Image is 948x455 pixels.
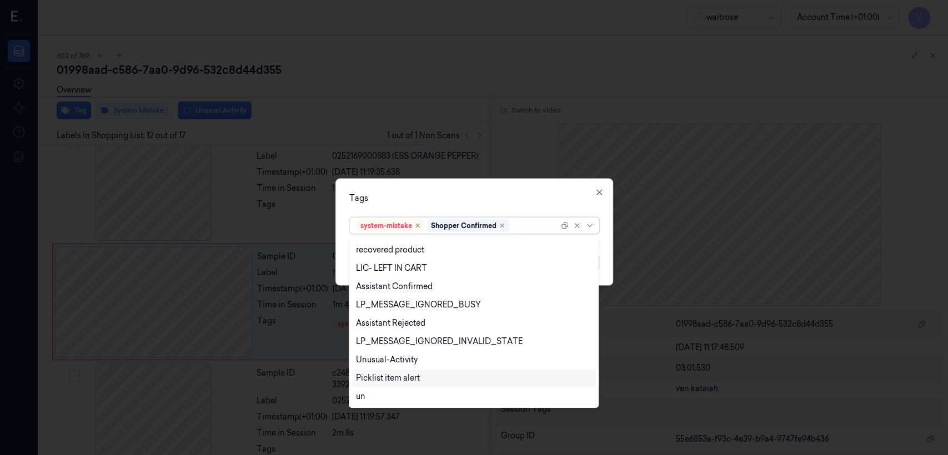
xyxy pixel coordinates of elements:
[431,221,496,231] div: Shopper Confirmed
[499,223,505,229] div: Remove ,Shopper Confirmed
[360,221,412,231] div: system-mistake
[414,223,421,229] div: Remove ,system-mistake
[356,281,433,292] div: Assistant Confirmed
[356,244,424,256] div: recovered product
[356,262,427,274] div: LIC- LEFT IN CART
[356,391,365,402] div: un
[356,336,523,347] div: LP_MESSAGE_IGNORED_INVALID_STATE
[349,193,599,204] div: Tags
[356,354,418,366] div: Unusual-Activity
[356,299,481,311] div: LP_MESSAGE_IGNORED_BUSY
[356,372,420,384] div: Picklist item alert
[356,317,425,329] div: Assistant Rejected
